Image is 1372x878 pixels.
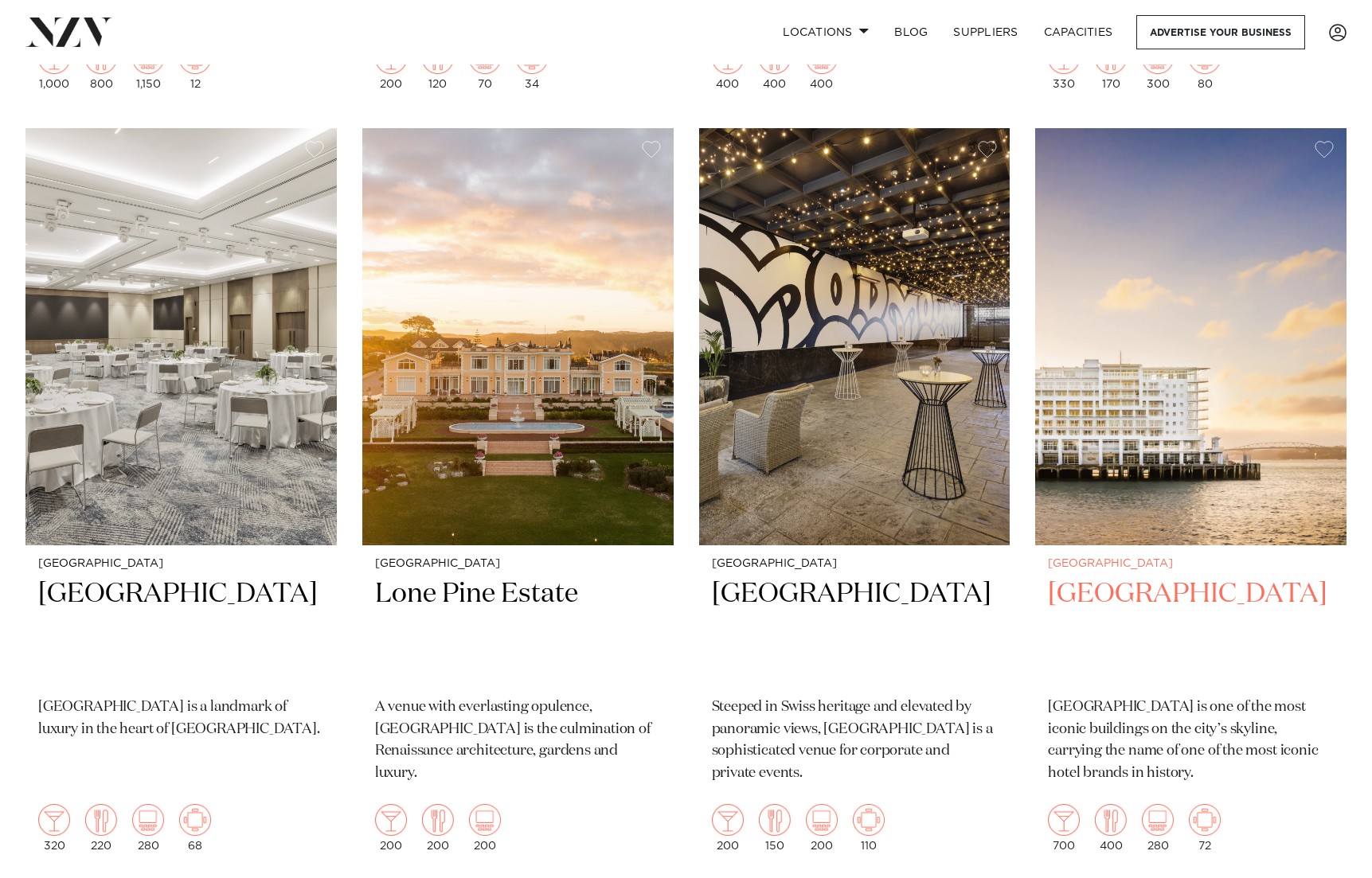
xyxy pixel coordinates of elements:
[759,804,791,836] img: dining.png
[1048,697,1334,786] p: [GEOGRAPHIC_DATA] is one of the most iconic buildings on the city’s skyline, carrying the name of...
[516,42,548,90] div: 34
[38,558,324,570] small: [GEOGRAPHIC_DATA]
[375,42,407,90] div: 200
[712,576,998,684] h2: [GEOGRAPHIC_DATA]
[132,42,164,90] div: 1,150
[422,804,454,836] img: dining.png
[1048,558,1334,570] small: [GEOGRAPHIC_DATA]
[1048,42,1080,90] div: 330
[375,697,661,786] p: A venue with everlasting opulence, [GEOGRAPHIC_DATA] is the culmination of Renaissance architectu...
[362,128,674,865] a: [GEOGRAPHIC_DATA] Lone Pine Estate A venue with everlasting opulence, [GEOGRAPHIC_DATA] is the cu...
[712,697,998,786] p: Steeped in Swiss heritage and elevated by panoramic views, [GEOGRAPHIC_DATA] is a sophisticated v...
[1142,42,1174,90] div: 300
[806,804,838,836] img: theatre.png
[375,558,661,570] small: [GEOGRAPHIC_DATA]
[1189,804,1221,852] div: 72
[469,804,501,836] img: theatre.png
[806,42,838,90] div: 400
[770,15,881,49] a: Locations
[422,804,454,852] div: 200
[132,804,164,836] img: theatre.png
[712,42,744,90] div: 400
[179,804,211,836] img: meeting.png
[375,804,407,852] div: 200
[1048,576,1334,684] h2: [GEOGRAPHIC_DATA]
[38,804,70,836] img: cocktail.png
[469,42,501,90] div: 70
[759,42,791,90] div: 400
[1142,804,1174,836] img: theatre.png
[469,804,501,852] div: 200
[38,576,324,684] h2: [GEOGRAPHIC_DATA]
[1189,804,1221,836] img: meeting.png
[712,804,744,836] img: cocktail.png
[1048,804,1080,836] img: cocktail.png
[806,804,838,852] div: 200
[85,804,117,852] div: 220
[375,804,407,836] img: cocktail.png
[25,128,337,865] a: [GEOGRAPHIC_DATA] [GEOGRAPHIC_DATA] [GEOGRAPHIC_DATA] is a landmark of luxury in the heart of [GE...
[712,558,998,570] small: [GEOGRAPHIC_DATA]
[1048,804,1080,852] div: 700
[85,42,117,90] div: 800
[853,804,885,852] div: 110
[940,15,1030,49] a: SUPPLIERS
[422,42,454,90] div: 120
[853,804,885,836] img: meeting.png
[712,804,744,852] div: 200
[25,18,112,46] img: nzv-logo.png
[1095,804,1127,836] img: dining.png
[179,42,211,90] div: 12
[759,804,791,852] div: 150
[179,804,211,852] div: 68
[375,576,661,684] h2: Lone Pine Estate
[881,15,940,49] a: BLOG
[699,128,1010,865] a: [GEOGRAPHIC_DATA] [GEOGRAPHIC_DATA] Steeped in Swiss heritage and elevated by panoramic views, [G...
[38,804,70,852] div: 320
[1189,42,1221,90] div: 80
[1035,128,1347,865] a: [GEOGRAPHIC_DATA] [GEOGRAPHIC_DATA] [GEOGRAPHIC_DATA] is one of the most iconic buildings on the ...
[1031,15,1126,49] a: Capacities
[38,697,324,741] p: [GEOGRAPHIC_DATA] is a landmark of luxury in the heart of [GEOGRAPHIC_DATA].
[1136,15,1305,49] a: Advertise your business
[1095,804,1127,852] div: 400
[85,804,117,836] img: dining.png
[38,42,70,90] div: 1,000
[1142,804,1174,852] div: 280
[132,804,164,852] div: 280
[1095,42,1127,90] div: 170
